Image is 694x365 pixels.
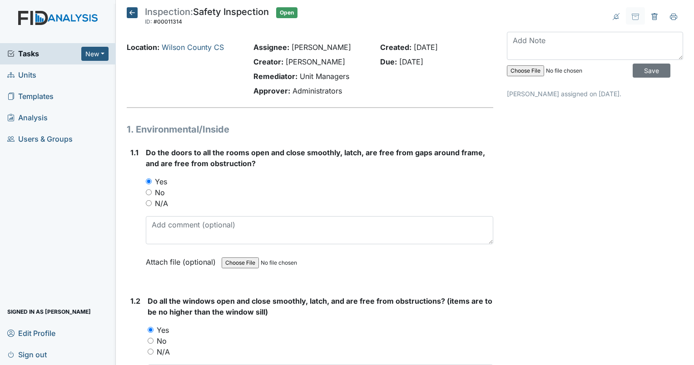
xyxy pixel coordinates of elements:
div: Safety Inspection [145,7,269,27]
span: Analysis [7,111,48,125]
input: N/A [146,200,152,206]
h1: 1. Environmental/Inside [127,123,493,136]
label: No [155,187,165,198]
label: Yes [155,176,167,187]
button: New [81,47,109,61]
span: ID: [145,18,152,25]
a: Tasks [7,48,81,59]
span: #00011314 [154,18,182,25]
span: Inspection: [145,6,193,17]
span: Users & Groups [7,132,73,146]
span: Templates [7,89,54,104]
span: Unit Managers [300,72,349,81]
strong: Creator: [253,57,283,66]
span: [PERSON_NAME] [286,57,345,66]
span: Sign out [7,347,47,361]
span: Administrators [292,86,342,95]
input: Yes [146,178,152,184]
label: Yes [157,325,169,335]
label: Attach file (optional) [146,252,219,267]
input: Save [633,64,670,78]
strong: Due: [380,57,397,66]
input: Yes [148,327,154,333]
span: [DATE] [399,57,423,66]
input: N/A [148,349,154,355]
strong: Created: [380,43,411,52]
input: No [148,338,154,344]
span: Do the doors to all the rooms open and close smoothly, latch, are free from gaps around frame, an... [146,148,485,168]
span: Open [276,7,297,18]
label: 1.1 [130,147,139,158]
strong: Assignee: [253,43,289,52]
label: N/A [155,198,168,209]
label: N/A [157,346,170,357]
a: Wilson County CS [162,43,224,52]
span: [PERSON_NAME] [292,43,351,52]
p: [PERSON_NAME] assigned on [DATE]. [507,89,683,99]
span: Edit Profile [7,326,55,340]
strong: Remediator: [253,72,297,81]
label: No [157,335,167,346]
span: Do all the windows open and close smoothly, latch, and are free from obstructions? (items are to ... [148,296,492,316]
label: 1.2 [130,296,140,306]
span: Signed in as [PERSON_NAME] [7,305,91,319]
span: Units [7,68,36,82]
strong: Location: [127,43,159,52]
span: [DATE] [414,43,438,52]
strong: Approver: [253,86,290,95]
input: No [146,189,152,195]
